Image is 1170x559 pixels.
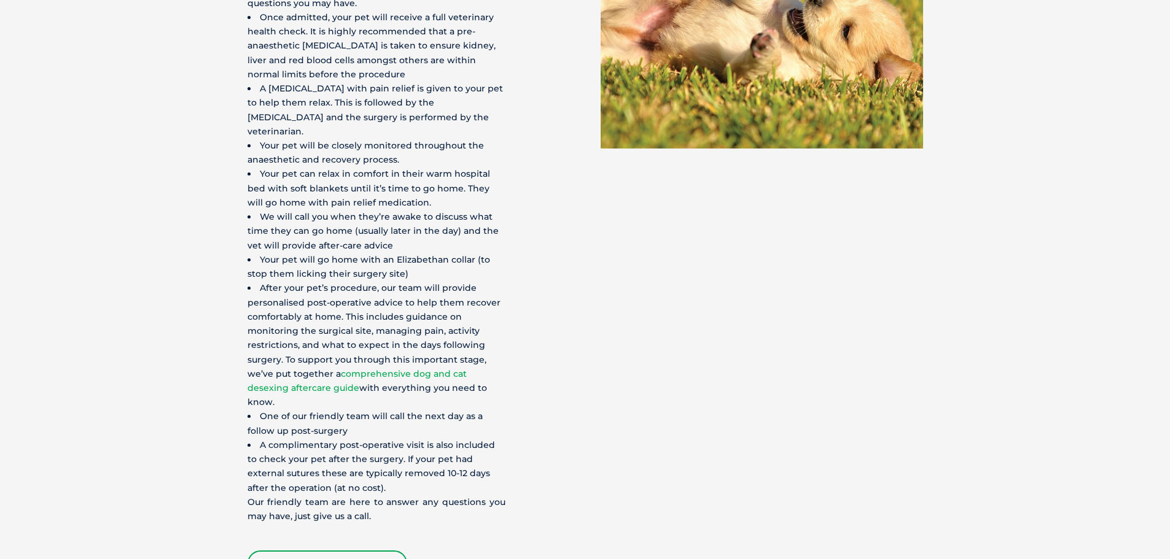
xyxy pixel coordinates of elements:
[248,368,467,393] a: comprehensive dog and cat desexing aftercare guide
[248,409,505,438] li: One of our friendly team will call the next day as a follow up post-surgery
[248,495,505,523] p: Our friendly team are here to answer any questions you may have, just give us a call.
[248,253,505,281] li: Your pet will go home with an Elizabethan collar (to stop them licking their surgery site)
[248,10,505,82] li: Once admitted, your pet will receive a full veterinary health check. It is highly recommended tha...
[248,167,505,210] li: Your pet can relax in comfort in their warm hospital bed with soft blankets until it’s time to go...
[248,82,505,139] li: A [MEDICAL_DATA] with pain relief is given to your pet to help them relax. This is followed by th...
[248,139,505,167] li: Your pet will be closely monitored throughout the anaesthetic and recovery process.
[248,281,505,409] li: After your pet’s procedure, our team will provide personalised post-operative advice to help them...
[248,210,505,253] li: We will call you when they’re awake to discuss what time they can go home (usually later in the d...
